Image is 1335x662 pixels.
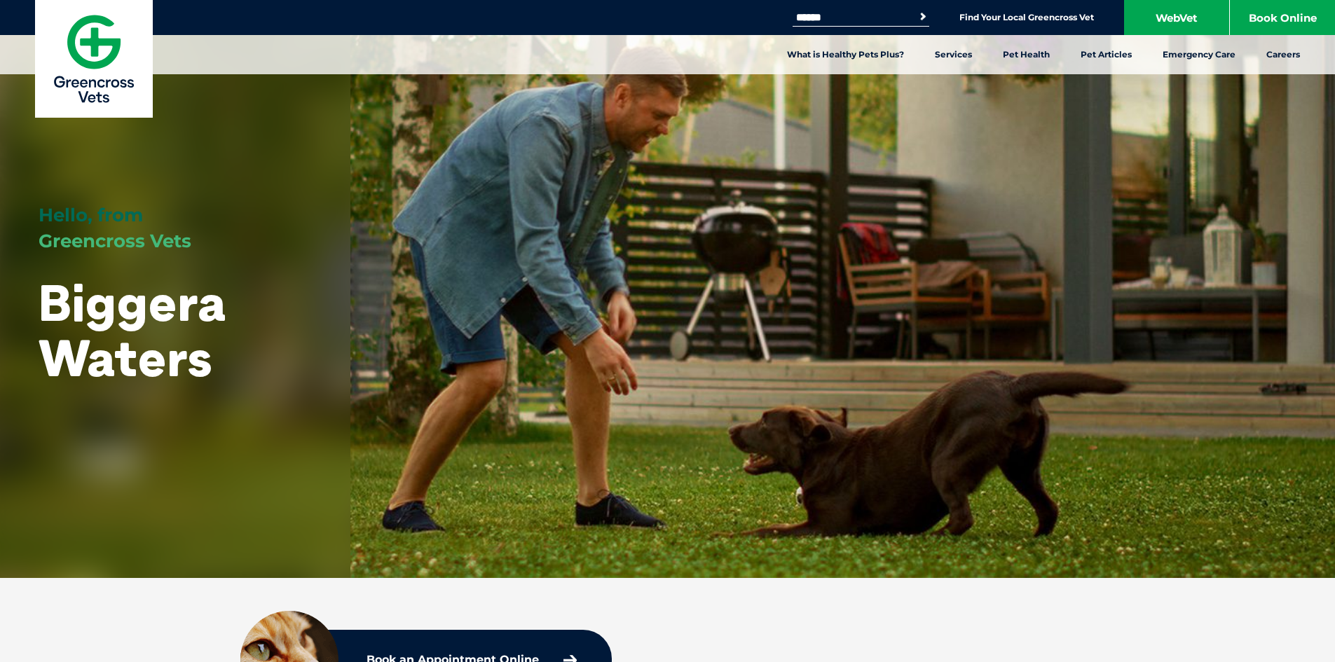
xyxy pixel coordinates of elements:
[772,35,919,74] a: What is Healthy Pets Plus?
[919,35,987,74] a: Services
[39,204,143,226] span: Hello, from
[39,275,312,385] h1: Biggera Waters
[916,10,930,24] button: Search
[987,35,1065,74] a: Pet Health
[959,12,1094,23] a: Find Your Local Greencross Vet
[1065,35,1147,74] a: Pet Articles
[1147,35,1251,74] a: Emergency Care
[1251,35,1315,74] a: Careers
[39,230,191,252] span: Greencross Vets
